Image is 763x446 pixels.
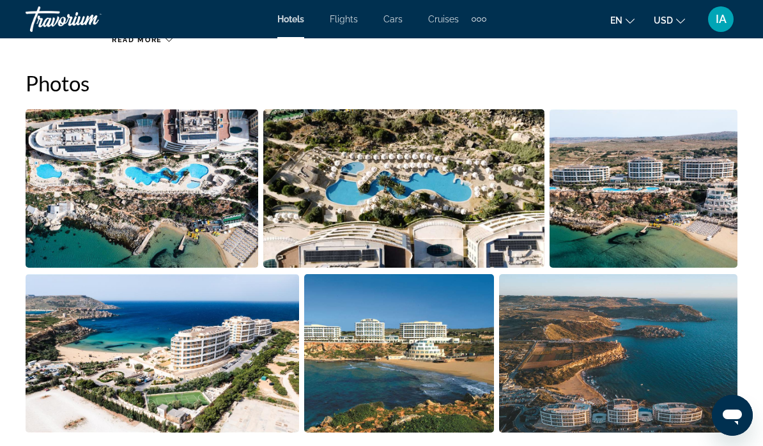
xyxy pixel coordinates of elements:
a: Travorium [26,3,153,36]
a: Hotels [277,14,304,24]
button: User Menu [704,6,737,33]
span: en [610,15,622,26]
button: Change currency [654,11,685,29]
button: Open full-screen image slider [26,273,299,433]
button: Extra navigation items [472,9,486,29]
button: Open full-screen image slider [263,109,544,268]
button: Open full-screen image slider [550,109,737,268]
span: IA [716,13,727,26]
button: Read more [112,35,173,45]
span: Read more [112,36,162,44]
span: USD [654,15,673,26]
a: Flights [330,14,358,24]
h2: Photos [26,70,737,96]
button: Open full-screen image slider [26,109,258,268]
iframe: Button to launch messaging window [712,395,753,436]
a: Cruises [428,14,459,24]
button: Open full-screen image slider [499,273,737,433]
button: Open full-screen image slider [304,273,495,433]
a: Cars [383,14,403,24]
button: Change language [610,11,635,29]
